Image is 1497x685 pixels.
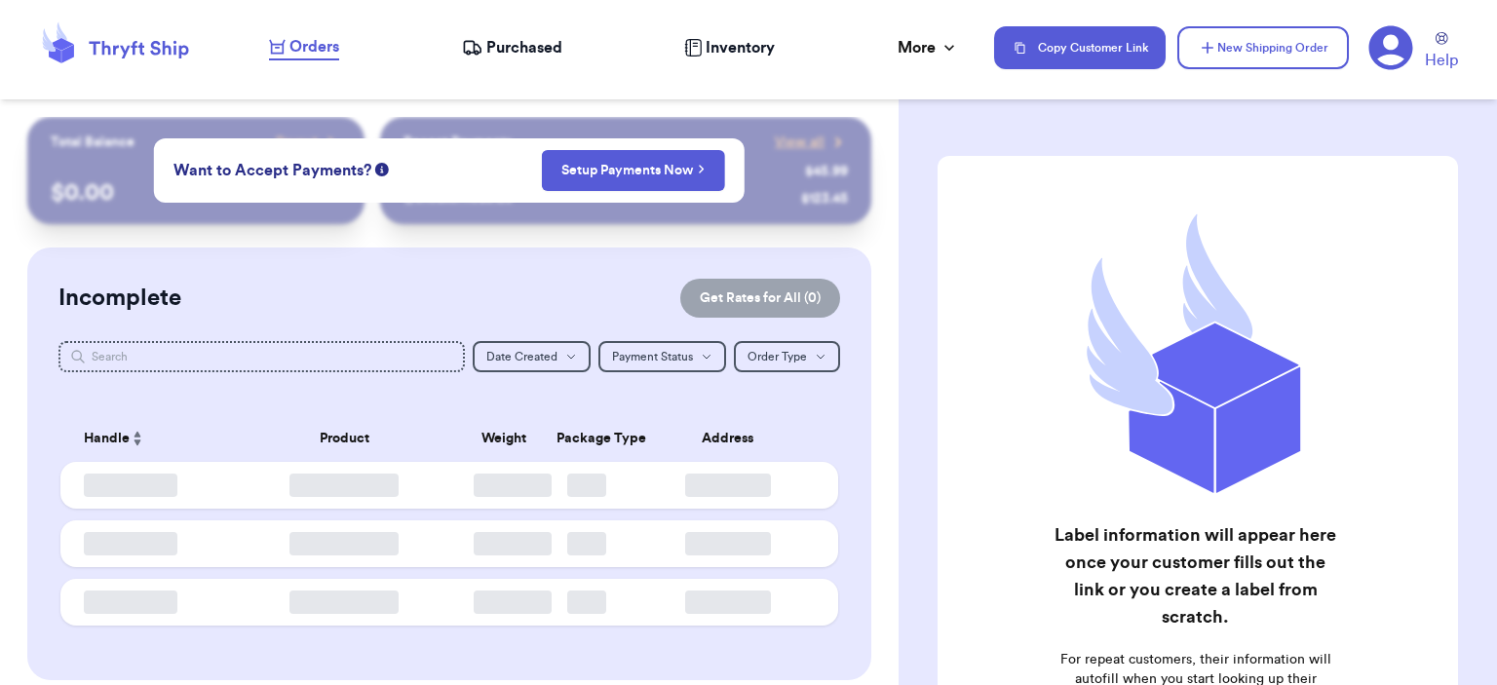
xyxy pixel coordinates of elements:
[58,283,181,314] h2: Incomplete
[994,26,1166,69] button: Copy Customer Link
[1177,26,1349,69] button: New Shipping Order
[898,36,959,59] div: More
[58,341,465,372] input: Search
[130,427,145,450] button: Sort ascending
[748,351,807,362] span: Order Type
[805,162,848,181] div: $ 45.99
[269,35,339,60] a: Orders
[462,36,562,59] a: Purchased
[51,133,134,152] p: Total Balance
[1425,32,1458,72] a: Help
[1050,521,1341,630] h2: Label information will appear here once your customer fills out the link or you create a label fr...
[598,341,726,372] button: Payment Status
[276,133,318,152] span: Payout
[561,161,705,180] a: Setup Payments Now
[541,150,725,191] button: Setup Payments Now
[629,415,838,462] th: Address
[775,133,848,152] a: View all
[684,36,775,59] a: Inventory
[473,341,591,372] button: Date Created
[403,133,512,152] p: Recent Payments
[545,415,629,462] th: Package Type
[84,429,130,449] span: Handle
[173,159,371,182] span: Want to Accept Payments?
[1425,49,1458,72] span: Help
[227,415,461,462] th: Product
[801,189,848,209] div: $ 123.45
[734,341,840,372] button: Order Type
[462,415,546,462] th: Weight
[276,133,341,152] a: Payout
[486,351,557,362] span: Date Created
[289,35,339,58] span: Orders
[486,36,562,59] span: Purchased
[706,36,775,59] span: Inventory
[775,133,825,152] span: View all
[680,279,840,318] button: Get Rates for All (0)
[51,177,342,209] p: $ 0.00
[612,351,693,362] span: Payment Status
